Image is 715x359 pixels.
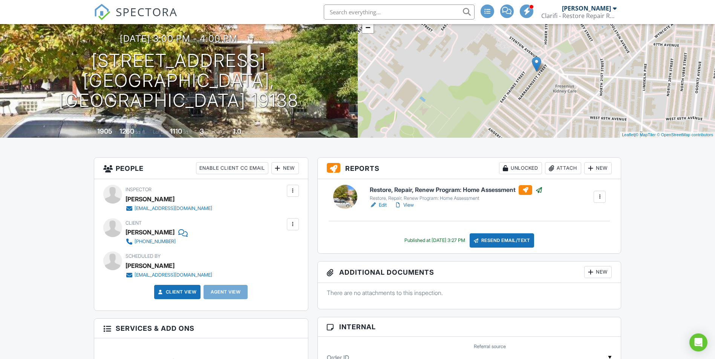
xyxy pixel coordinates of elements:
[404,237,465,243] div: Published at [DATE] 3:27 PM
[541,12,617,20] div: Clarifi - Restore Repair Renew
[94,4,110,20] img: The Best Home Inspection Software - Spectora
[474,343,506,350] label: Referral source
[271,162,299,174] div: New
[635,132,656,137] a: © MapTiler
[327,289,612,297] p: There are no attachments to this inspection.
[126,205,212,212] a: [EMAIL_ADDRESS][DOMAIN_NAME]
[200,127,204,135] div: 3
[584,266,612,278] div: New
[135,129,146,135] span: sq. ft.
[622,132,634,137] a: Leaflet
[135,239,176,245] div: [PHONE_NUMBER]
[362,22,374,33] a: Zoom out
[94,10,178,26] a: SPECTORA
[394,201,414,209] a: View
[135,272,212,278] div: [EMAIL_ADDRESS][DOMAIN_NAME]
[126,238,182,245] a: [PHONE_NUMBER]
[126,227,175,238] div: [PERSON_NAME]
[689,333,707,351] div: Open Intercom Messenger
[126,260,175,271] div: [PERSON_NAME]
[88,129,96,135] span: Built
[126,187,152,192] span: Inspector
[126,253,161,259] span: Scheduled By
[318,317,621,337] h3: Internal
[562,5,611,12] div: [PERSON_NAME]
[657,132,713,137] a: © OpenStreetMap contributors
[97,127,112,135] div: 1905
[370,201,387,209] a: Edit
[370,185,543,202] a: Restore, Repair, Renew Program: Home Assessment Restore, Repair, Renew Program: Home Assessment
[126,193,175,205] div: [PERSON_NAME]
[170,127,182,135] div: 1110
[119,127,134,135] div: 1260
[205,129,226,135] span: bedrooms
[370,195,543,201] div: Restore, Repair, Renew Program: Home Assessment
[94,158,308,179] h3: People
[470,233,534,248] div: Resend Email/Text
[94,319,308,338] h3: Services & Add ons
[620,132,715,138] div: |
[157,288,197,296] a: Client View
[196,162,268,174] div: Enable Client CC Email
[318,158,621,179] h3: Reports
[499,162,542,174] div: Unlocked
[12,51,346,110] h1: [STREET_ADDRESS] [GEOGRAPHIC_DATA], [GEOGRAPHIC_DATA] 19138
[242,129,264,135] span: bathrooms
[545,162,581,174] div: Attach
[126,271,212,279] a: [EMAIL_ADDRESS][DOMAIN_NAME]
[126,220,142,226] span: Client
[233,127,241,135] div: 1.0
[183,129,193,135] span: sq.ft.
[370,185,543,195] h6: Restore, Repair, Renew Program: Home Assessment
[153,129,169,135] span: Lot Size
[120,33,237,44] h3: [DATE] 3:00 pm - 4:00 pm
[318,262,621,283] h3: Additional Documents
[324,5,475,20] input: Search everything...
[135,205,212,211] div: [EMAIL_ADDRESS][DOMAIN_NAME]
[116,4,178,20] span: SPECTORA
[584,162,612,174] div: New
